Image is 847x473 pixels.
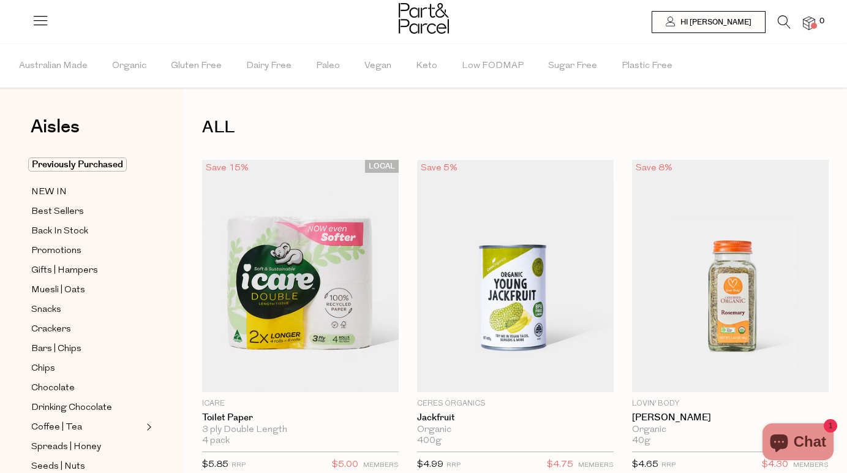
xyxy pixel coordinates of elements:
[31,322,143,337] a: Crackers
[202,460,228,469] span: $5.85
[417,412,614,423] a: Jackfruit
[416,45,437,88] span: Keto
[202,160,252,176] div: Save 15%
[202,412,399,423] a: Toilet Paper
[462,45,524,88] span: Low FODMAP
[446,462,461,469] small: RRP
[31,361,55,376] span: Chips
[632,425,829,436] div: Organic
[232,462,246,469] small: RRP
[661,462,676,469] small: RRP
[31,263,98,278] span: Gifts | Hampers
[31,380,143,396] a: Chocolate
[28,157,127,172] span: Previously Purchased
[417,425,614,436] div: Organic
[112,45,146,88] span: Organic
[19,45,88,88] span: Australian Made
[202,160,399,392] img: Toilet Paper
[246,45,292,88] span: Dairy Free
[31,184,143,200] a: NEW IN
[31,244,81,259] span: Promotions
[31,341,143,357] a: Bars | Chips
[31,440,101,455] span: Spreads | Honey
[31,439,143,455] a: Spreads | Honey
[793,462,829,469] small: MEMBERS
[31,157,143,172] a: Previously Purchased
[332,457,358,473] span: $5.00
[632,160,829,392] img: Rosemary
[417,160,461,176] div: Save 5%
[31,400,143,415] a: Drinking Chocolate
[632,160,676,176] div: Save 8%
[31,118,80,148] a: Aisles
[803,17,815,29] a: 0
[202,398,399,409] p: icare
[632,412,829,423] a: [PERSON_NAME]
[762,457,788,473] span: $4.30
[31,401,112,415] span: Drinking Chocolate
[31,361,143,376] a: Chips
[202,113,829,142] h1: ALL
[399,3,449,34] img: Part&Parcel
[31,420,82,435] span: Coffee | Tea
[31,303,61,317] span: Snacks
[816,16,827,27] span: 0
[417,460,443,469] span: $4.99
[417,398,614,409] p: Ceres Organics
[31,113,80,140] span: Aisles
[31,322,71,337] span: Crackers
[31,204,143,219] a: Best Sellers
[365,160,399,173] span: LOCAL
[632,460,658,469] span: $4.65
[417,436,442,447] span: 400g
[652,11,766,33] a: Hi [PERSON_NAME]
[677,17,751,28] span: Hi [PERSON_NAME]
[417,160,614,392] img: Jackfruit
[316,45,340,88] span: Paleo
[759,423,837,463] inbox-online-store-chat: Shopify online store chat
[363,462,399,469] small: MEMBERS
[578,462,614,469] small: MEMBERS
[632,398,829,409] p: Lovin' Body
[31,342,81,357] span: Bars | Chips
[31,420,143,435] a: Coffee | Tea
[622,45,672,88] span: Plastic Free
[202,436,230,447] span: 4 pack
[364,45,391,88] span: Vegan
[143,420,152,434] button: Expand/Collapse Coffee | Tea
[31,381,75,396] span: Chocolate
[171,45,222,88] span: Gluten Free
[31,302,143,317] a: Snacks
[632,436,650,447] span: 40g
[31,224,143,239] a: Back In Stock
[31,263,143,278] a: Gifts | Hampers
[31,283,85,298] span: Muesli | Oats
[548,45,597,88] span: Sugar Free
[202,425,399,436] div: 3 ply Double Length
[31,185,67,200] span: NEW IN
[31,224,88,239] span: Back In Stock
[31,282,143,298] a: Muesli | Oats
[547,457,573,473] span: $4.75
[31,243,143,259] a: Promotions
[31,205,84,219] span: Best Sellers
